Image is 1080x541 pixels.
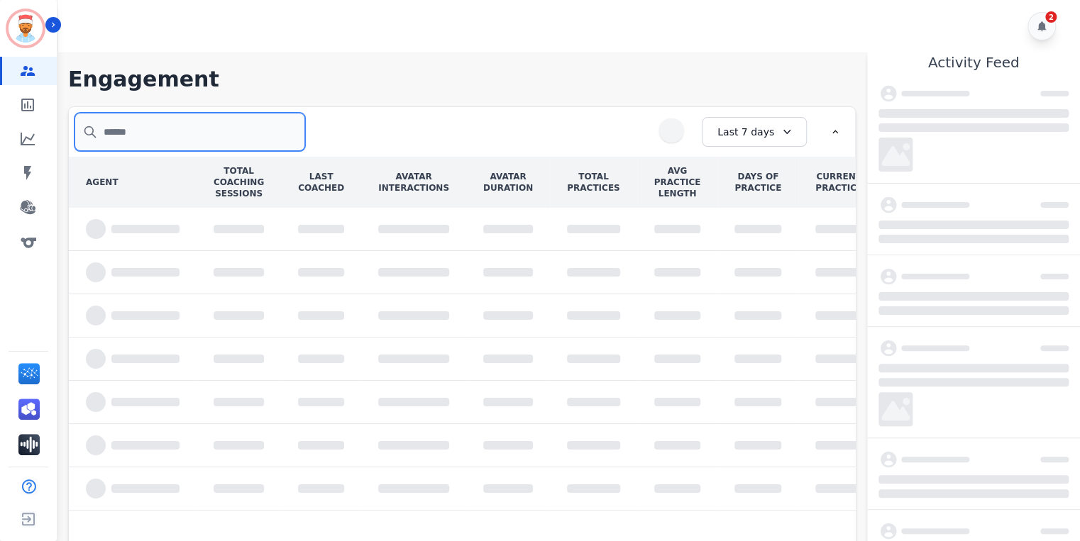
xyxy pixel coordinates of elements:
div: CURRENT PRACTICE [815,171,862,194]
img: Bordered avatar [9,11,43,45]
div: AVG PRACTICE LENGTH [654,165,701,199]
div: TOTAL COACHING SESSIONS [214,165,264,199]
div: 2 [1045,11,1057,23]
div: AVATAR INTERACTIONS [378,171,449,194]
div: AGENT [86,177,119,188]
h2: Activity Feed [867,52,1080,72]
div: Last 7 days [702,117,807,147]
div: LAST COACHED [298,171,344,194]
div: AVATAR DURATION [483,171,533,194]
div: DAYS OF PRACTICE [734,171,781,194]
div: TOTAL PRACTICES [567,171,619,194]
h1: Engagement [68,67,856,92]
